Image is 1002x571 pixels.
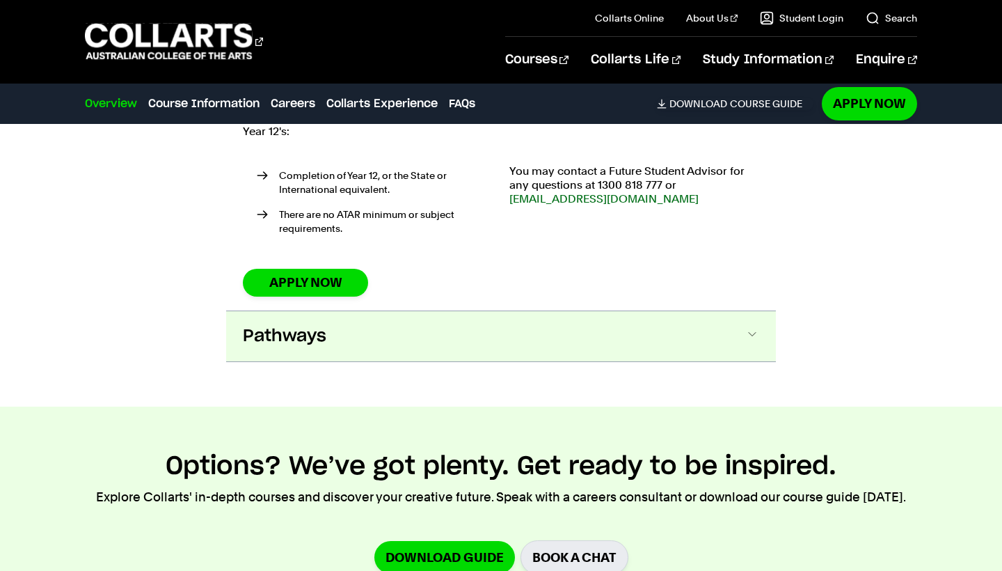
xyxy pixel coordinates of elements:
a: Careers [271,95,315,112]
a: Student Login [760,11,843,25]
a: Courses [505,37,568,83]
div: Go to homepage [85,22,263,61]
a: Enquire [856,37,916,83]
p: Year 12's: [243,125,493,139]
a: FAQs [449,95,475,112]
button: Pathways [226,311,776,361]
p: You may contact a Future Student Advisor for any questions at 1300 818 777 or [509,164,759,206]
a: Search [866,11,917,25]
h2: Options? We’ve got plenty. Get ready to be inspired. [166,451,836,482]
span: Download [669,97,727,110]
a: Collarts Experience [326,95,438,112]
a: Overview [85,95,137,112]
a: Course Information [148,95,260,112]
a: [EMAIL_ADDRESS][DOMAIN_NAME] [509,192,699,205]
li: There are no ATAR minimum or subject requirements. [257,208,493,235]
a: Collarts Online [595,11,664,25]
a: Apply Now [822,87,917,120]
p: Explore Collarts' in-depth courses and discover your creative future. Speak with a careers consul... [96,487,906,507]
a: Apply Now [243,269,368,296]
li: Completion of Year 12, or the State or International equivalent. [257,169,493,196]
a: DownloadCourse Guide [657,97,813,110]
a: Study Information [703,37,834,83]
a: Collarts Life [591,37,681,83]
a: About Us [686,11,738,25]
span: Pathways [243,325,326,347]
